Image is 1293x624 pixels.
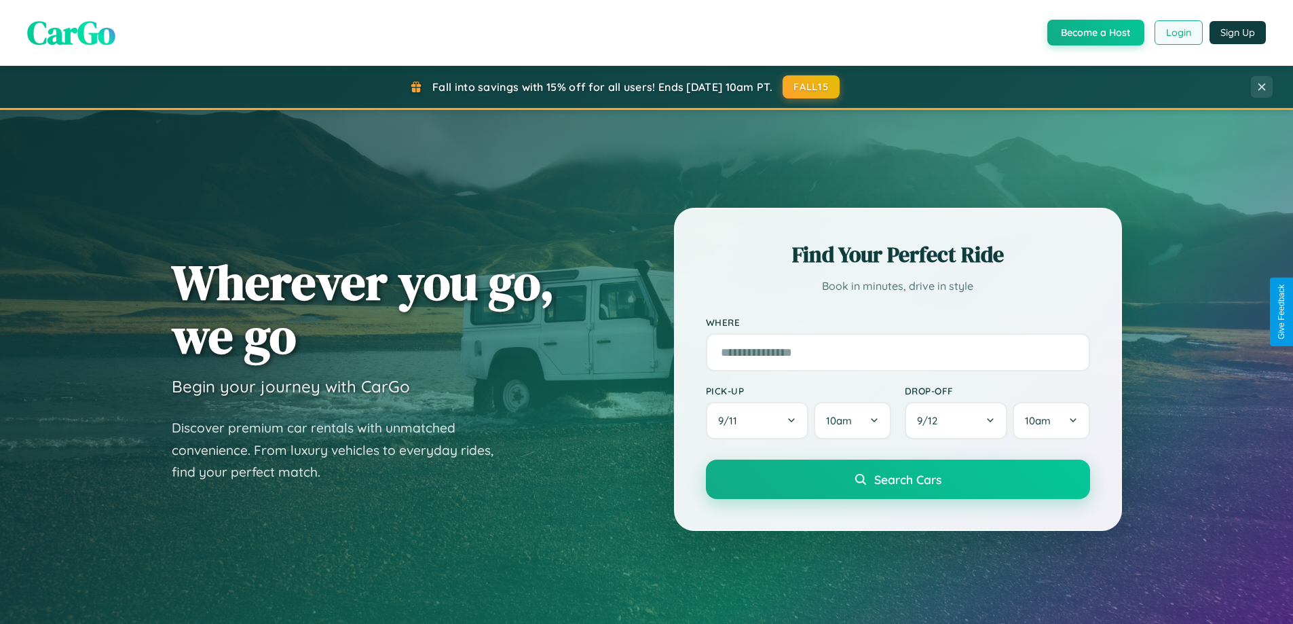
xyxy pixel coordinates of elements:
[706,240,1090,270] h2: Find Your Perfect Ride
[706,402,809,439] button: 9/11
[172,417,511,483] p: Discover premium car rentals with unmatched convenience. From luxury vehicles to everyday rides, ...
[706,276,1090,296] p: Book in minutes, drive in style
[706,460,1090,499] button: Search Cars
[718,414,744,427] span: 9 / 11
[1210,21,1266,44] button: Sign Up
[917,414,944,427] span: 9 / 12
[706,316,1090,328] label: Where
[1047,20,1144,45] button: Become a Host
[432,80,772,94] span: Fall into savings with 15% off for all users! Ends [DATE] 10am PT.
[905,402,1008,439] button: 9/12
[826,414,852,427] span: 10am
[1025,414,1051,427] span: 10am
[172,255,555,363] h1: Wherever you go, we go
[1155,20,1203,45] button: Login
[814,402,891,439] button: 10am
[172,376,410,397] h3: Begin your journey with CarGo
[1013,402,1089,439] button: 10am
[1277,285,1286,339] div: Give Feedback
[27,10,115,55] span: CarGo
[905,385,1090,397] label: Drop-off
[783,75,840,98] button: FALL15
[706,385,891,397] label: Pick-up
[874,472,941,487] span: Search Cars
